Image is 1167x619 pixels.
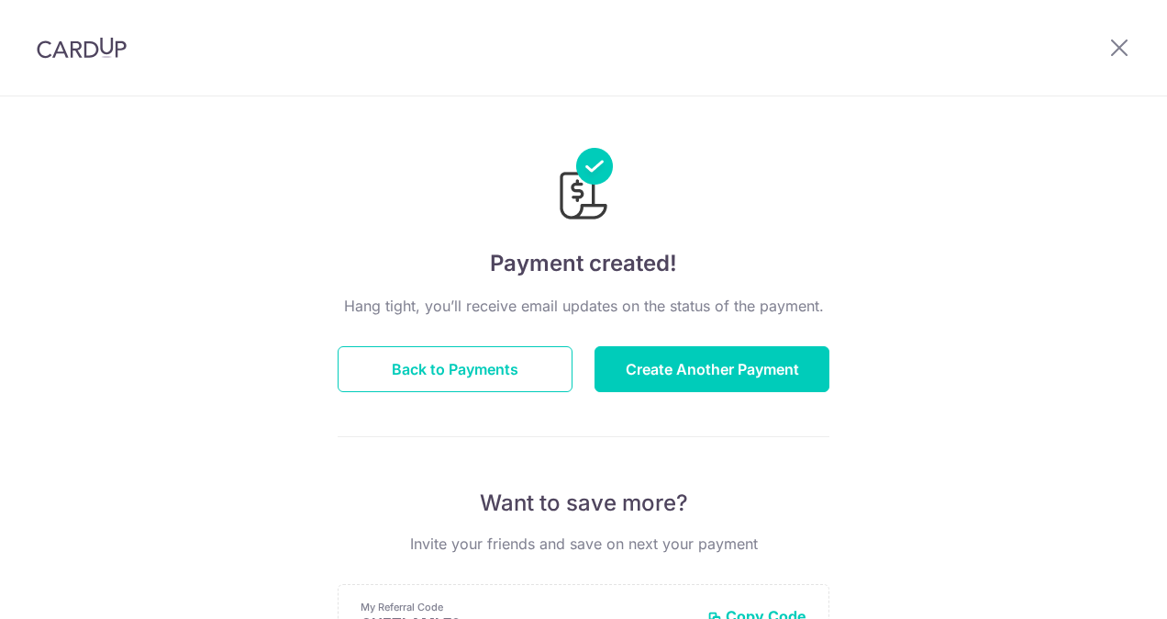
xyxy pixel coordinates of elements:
[361,600,693,614] p: My Referral Code
[338,489,829,518] p: Want to save more?
[338,346,572,392] button: Back to Payments
[338,295,829,317] p: Hang tight, you’ll receive email updates on the status of the payment.
[37,37,127,59] img: CardUp
[595,346,829,392] button: Create Another Payment
[338,533,829,555] p: Invite your friends and save on next your payment
[554,148,613,225] img: Payments
[338,247,829,280] h4: Payment created!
